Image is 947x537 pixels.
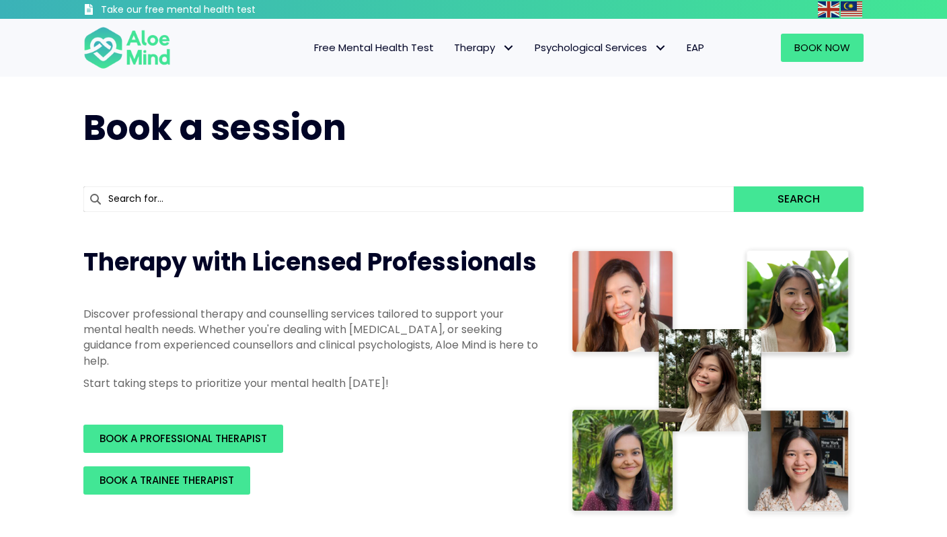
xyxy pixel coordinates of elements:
h3: Take our free mental health test [101,3,328,17]
button: Search [734,186,864,212]
span: Psychological Services: submenu [650,38,670,58]
img: Aloe mind Logo [83,26,171,70]
span: Free Mental Health Test [314,40,434,55]
a: Malay [841,1,864,17]
span: Therapy: submenu [498,38,518,58]
span: Book a session [83,103,346,152]
p: Discover professional therapy and counselling services tailored to support your mental health nee... [83,306,541,369]
a: TherapyTherapy: submenu [444,34,525,62]
img: Therapist collage [568,246,856,519]
a: Take our free mental health test [83,3,328,19]
p: Start taking steps to prioritize your mental health [DATE]! [83,375,541,391]
input: Search for... [83,186,734,212]
a: Free Mental Health Test [304,34,444,62]
a: Book Now [781,34,864,62]
a: EAP [677,34,714,62]
a: BOOK A PROFESSIONAL THERAPIST [83,425,283,453]
a: BOOK A TRAINEE THERAPIST [83,466,250,495]
span: Psychological Services [535,40,667,55]
nav: Menu [188,34,714,62]
span: Therapy [454,40,515,55]
span: Book Now [794,40,850,55]
span: Therapy with Licensed Professionals [83,245,537,279]
a: Psychological ServicesPsychological Services: submenu [525,34,677,62]
span: BOOK A PROFESSIONAL THERAPIST [100,431,267,445]
span: BOOK A TRAINEE THERAPIST [100,473,234,487]
img: en [818,1,839,17]
a: English [818,1,841,17]
img: ms [841,1,862,17]
span: EAP [687,40,704,55]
